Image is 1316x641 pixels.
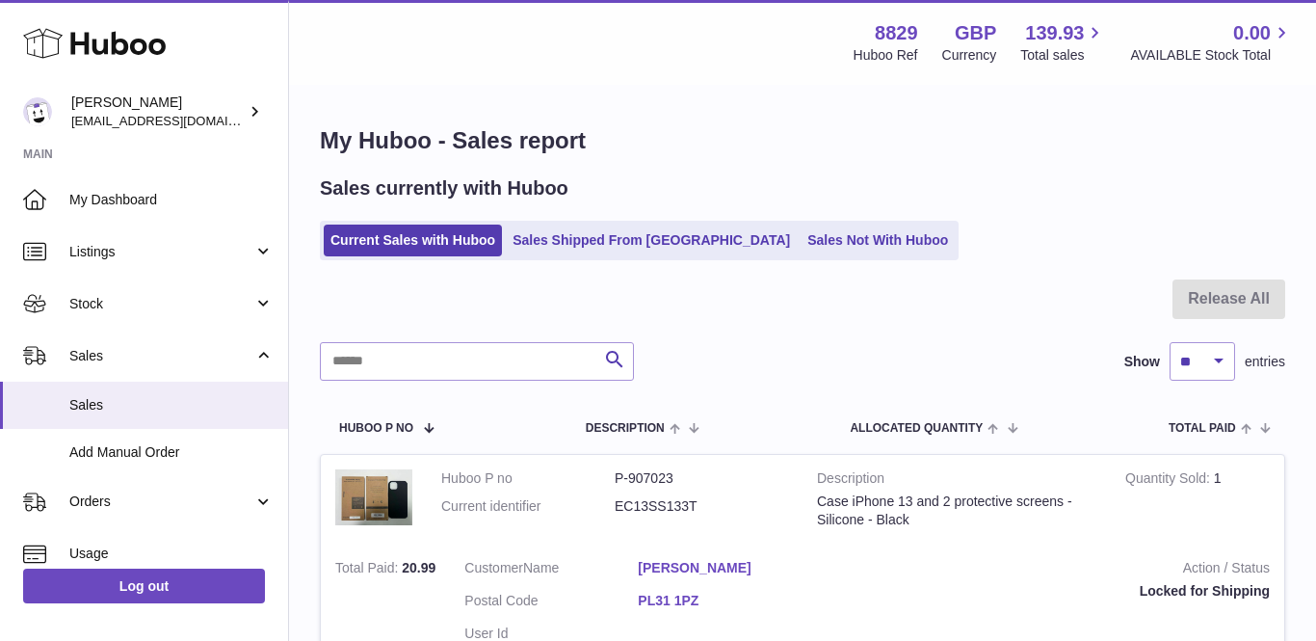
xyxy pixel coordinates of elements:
[1125,470,1214,491] strong: Quantity Sold
[339,422,413,435] span: Huboo P no
[506,225,797,256] a: Sales Shipped From [GEOGRAPHIC_DATA]
[817,493,1096,529] div: Case iPhone 13 and 2 protective screens - Silicone - Black
[335,469,412,525] img: 88291701543385.png
[955,20,996,46] strong: GBP
[320,125,1285,156] h1: My Huboo - Sales report
[850,422,983,435] span: ALLOCATED Quantity
[1025,20,1084,46] span: 139.93
[23,569,265,603] a: Log out
[1169,422,1236,435] span: Total paid
[23,97,52,126] img: commandes@kpmatech.com
[801,225,955,256] a: Sales Not With Huboo
[1111,455,1284,545] td: 1
[1124,353,1160,371] label: Show
[875,20,918,46] strong: 8829
[615,497,788,516] dd: EC13SS133T
[335,560,402,580] strong: Total Paid
[840,582,1270,601] div: Locked for Shipping
[320,175,568,201] h2: Sales currently with Huboo
[942,46,997,65] div: Currency
[586,422,665,435] span: Description
[69,191,274,209] span: My Dashboard
[1245,353,1285,371] span: entries
[71,93,245,130] div: [PERSON_NAME]
[464,559,638,582] dt: Name
[402,560,435,575] span: 20.99
[464,560,523,575] span: Customer
[69,396,274,414] span: Sales
[1130,46,1293,65] span: AVAILABLE Stock Total
[69,295,253,313] span: Stock
[441,469,615,488] dt: Huboo P no
[854,46,918,65] div: Huboo Ref
[441,497,615,516] dt: Current identifier
[69,545,274,563] span: Usage
[69,443,274,462] span: Add Manual Order
[1233,20,1271,46] span: 0.00
[464,592,638,615] dt: Postal Code
[1130,20,1293,65] a: 0.00 AVAILABLE Stock Total
[69,243,253,261] span: Listings
[69,493,253,511] span: Orders
[638,592,811,610] a: PL31 1PZ
[1020,46,1106,65] span: Total sales
[638,559,811,577] a: [PERSON_NAME]
[1020,20,1106,65] a: 139.93 Total sales
[71,113,283,128] span: [EMAIL_ADDRESS][DOMAIN_NAME]
[69,347,253,365] span: Sales
[840,559,1270,582] strong: Action / Status
[324,225,502,256] a: Current Sales with Huboo
[615,469,788,488] dd: P-907023
[817,469,1096,493] strong: Description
